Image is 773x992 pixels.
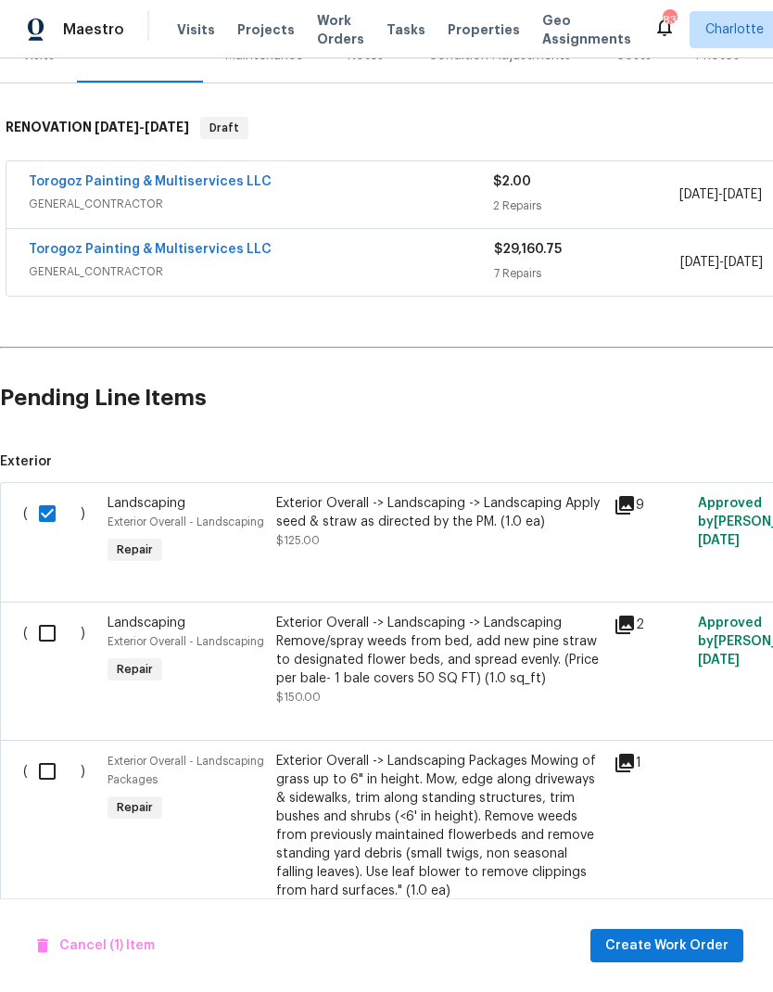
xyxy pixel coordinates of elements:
[29,175,272,188] a: Torogoz Painting & Multiservices LLC
[109,541,160,559] span: Repair
[680,256,719,269] span: [DATE]
[276,752,602,900] div: Exterior Overall -> Landscaping Packages Mowing of grass up to 6" in height. Mow, edge along driv...
[494,243,562,256] span: $29,160.75
[698,534,740,547] span: [DATE]
[663,11,676,30] div: 83
[108,636,264,647] span: Exterior Overall - Landscaping
[493,175,531,188] span: $2.00
[18,746,102,924] div: ( )
[108,516,264,528] span: Exterior Overall - Landscaping
[276,614,602,688] div: Exterior Overall -> Landscaping -> Landscaping Remove/spray weeds from bed, add new pine straw to...
[29,262,494,281] span: GENERAL_CONTRACTOR
[108,497,185,510] span: Landscaping
[29,243,272,256] a: Torogoz Painting & Multiservices LLC
[493,197,678,215] div: 2 Repairs
[698,654,740,667] span: [DATE]
[705,20,764,39] span: Charlotte
[448,20,520,39] span: Properties
[6,117,189,139] h6: RENOVATION
[723,188,762,201] span: [DATE]
[29,195,493,213] span: GENERAL_CONTRACTOR
[30,929,162,963] button: Cancel (1) Item
[614,614,687,636] div: 2
[679,188,718,201] span: [DATE]
[724,256,763,269] span: [DATE]
[37,935,155,958] span: Cancel (1) Item
[276,535,320,546] span: $125.00
[605,935,729,958] span: Create Work Order
[614,752,687,774] div: 1
[237,20,295,39] span: Projects
[145,121,189,134] span: [DATE]
[679,185,762,204] span: -
[276,494,602,531] div: Exterior Overall -> Landscaping -> Landscaping Apply seed & straw as directed by the PM. (1.0 ea)
[109,660,160,679] span: Repair
[18,608,102,712] div: ( )
[494,264,680,283] div: 7 Repairs
[177,20,215,39] span: Visits
[542,11,631,48] span: Geo Assignments
[317,11,364,48] span: Work Orders
[109,798,160,817] span: Repair
[18,489,102,574] div: ( )
[63,20,124,39] span: Maestro
[276,692,321,703] span: $150.00
[202,119,247,137] span: Draft
[108,756,264,785] span: Exterior Overall - Landscaping Packages
[590,929,743,963] button: Create Work Order
[95,121,139,134] span: [DATE]
[680,253,763,272] span: -
[386,23,425,36] span: Tasks
[108,617,185,630] span: Landscaping
[95,121,189,134] span: -
[614,494,687,516] div: 9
